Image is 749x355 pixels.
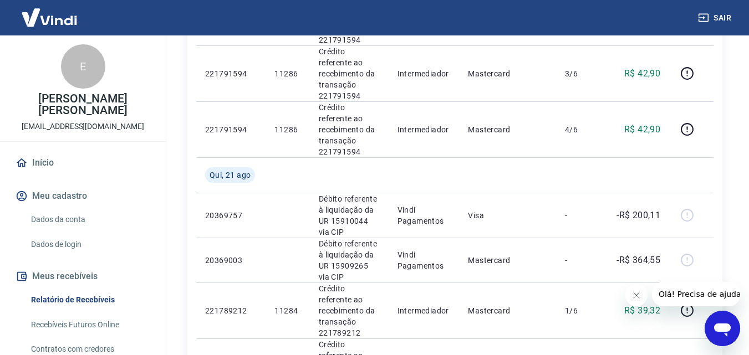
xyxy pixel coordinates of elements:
[319,283,380,338] p: Crédito referente ao recebimento da transação 221789212
[398,305,451,316] p: Intermediador
[468,124,547,135] p: Mastercard
[624,67,660,80] p: R$ 42,90
[13,184,152,208] button: Meu cadastro
[13,1,85,34] img: Vindi
[61,44,105,89] div: E
[565,124,598,135] p: 4/6
[652,282,740,306] iframe: Mensagem da empresa
[205,305,257,316] p: 221789212
[319,46,380,101] p: Crédito referente ao recebimento da transação 221791594
[565,210,598,221] p: -
[398,68,451,79] p: Intermediador
[624,304,660,317] p: R$ 39,32
[274,68,300,79] p: 11286
[624,123,660,136] p: R$ 42,90
[468,305,547,316] p: Mastercard
[274,124,300,135] p: 11286
[398,124,451,135] p: Intermediador
[565,68,598,79] p: 3/6
[22,121,144,132] p: [EMAIL_ADDRESS][DOMAIN_NAME]
[27,233,152,256] a: Dados de login
[625,284,648,306] iframe: Fechar mensagem
[9,93,157,116] p: [PERSON_NAME] [PERSON_NAME]
[398,204,451,227] p: Vindi Pagamentos
[468,255,547,266] p: Mastercard
[13,264,152,289] button: Meus recebíveis
[565,305,598,316] p: 1/6
[205,255,257,266] p: 20369003
[398,249,451,271] p: Vindi Pagamentos
[205,124,257,135] p: 221791594
[27,313,152,336] a: Recebíveis Futuros Online
[705,311,740,346] iframe: Botão para abrir a janela de mensagens
[210,169,251,181] span: Qui, 21 ago
[319,102,380,157] p: Crédito referente ao recebimento da transação 221791594
[565,255,598,266] p: -
[274,305,300,316] p: 11284
[468,68,547,79] p: Mastercard
[205,68,257,79] p: 221791594
[616,209,660,222] p: -R$ 200,11
[13,151,152,175] a: Início
[27,289,152,311] a: Relatório de Recebíveis
[616,254,660,267] p: -R$ 364,55
[205,210,257,221] p: 20369757
[27,208,152,231] a: Dados da conta
[319,238,380,282] p: Débito referente à liquidação da UR 15909265 via CIP
[468,210,547,221] p: Visa
[696,8,736,28] button: Sair
[7,8,93,17] span: Olá! Precisa de ajuda?
[319,193,380,238] p: Débito referente à liquidação da UR 15910044 via CIP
